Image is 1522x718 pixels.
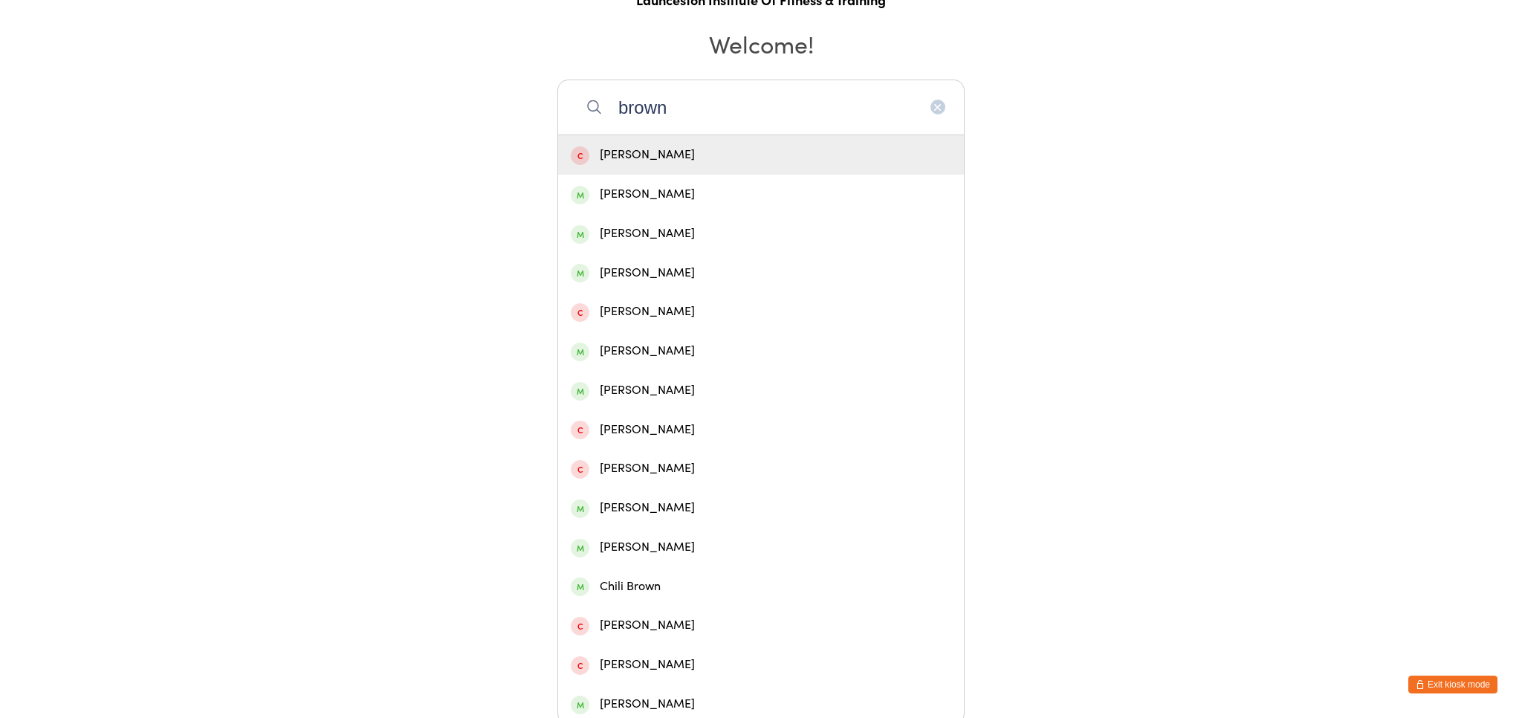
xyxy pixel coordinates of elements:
[571,615,951,635] div: [PERSON_NAME]
[571,381,951,401] div: [PERSON_NAME]
[571,655,951,675] div: [PERSON_NAME]
[557,80,965,135] input: Search
[571,498,951,518] div: [PERSON_NAME]
[571,302,951,322] div: [PERSON_NAME]
[571,694,951,714] div: [PERSON_NAME]
[571,341,951,361] div: [PERSON_NAME]
[571,537,951,557] div: [PERSON_NAME]
[571,224,951,244] div: [PERSON_NAME]
[571,184,951,204] div: [PERSON_NAME]
[571,145,951,165] div: [PERSON_NAME]
[1408,676,1497,693] button: Exit kiosk mode
[15,27,1507,60] h2: Welcome!
[571,459,951,479] div: [PERSON_NAME]
[571,420,951,440] div: [PERSON_NAME]
[571,263,951,283] div: [PERSON_NAME]
[571,577,951,597] div: Chili Brown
